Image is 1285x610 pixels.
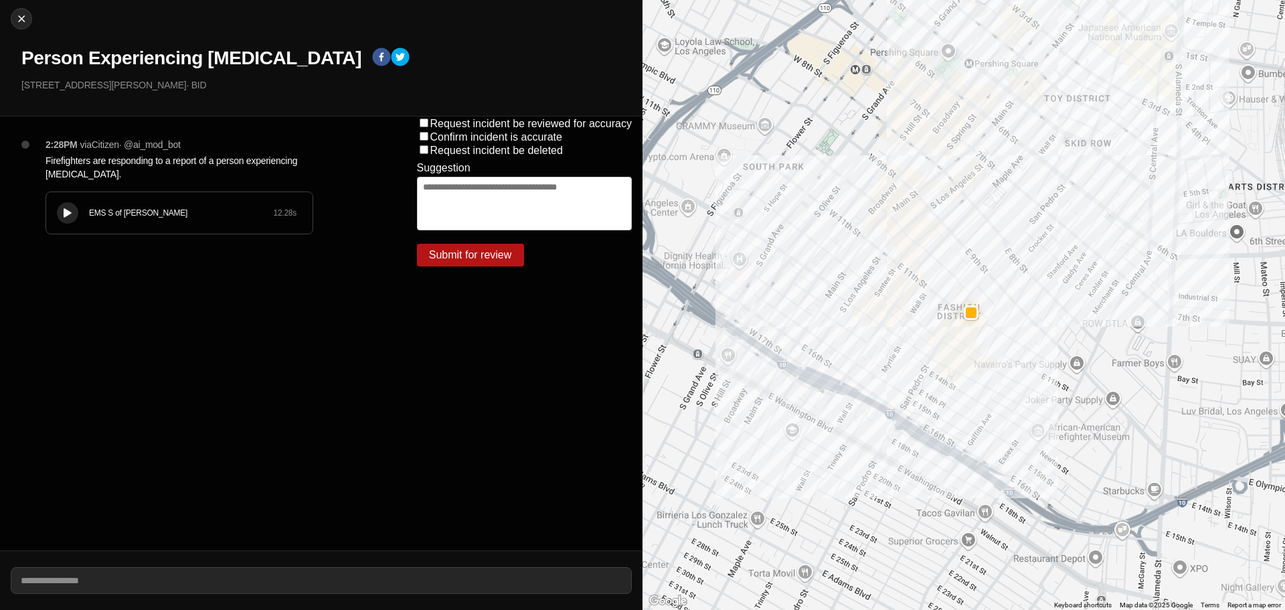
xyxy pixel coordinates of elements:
a: Open this area in Google Maps (opens a new window) [646,593,690,610]
button: Submit for review [417,244,524,266]
div: 12.28 s [273,208,296,218]
button: facebook [372,48,391,69]
button: Keyboard shortcuts [1054,601,1112,610]
label: Confirm incident is accurate [430,131,562,143]
label: Request incident be reviewed for accuracy [430,118,632,129]
p: Firefighters are responding to a report of a person experiencing [MEDICAL_DATA]. [46,154,363,181]
label: Suggestion [417,162,470,174]
p: 2:28PM [46,138,78,151]
label: Request incident be deleted [430,145,563,156]
p: [STREET_ADDRESS][PERSON_NAME] · BID [21,78,632,92]
p: via Citizen · @ ai_mod_bot [80,138,181,151]
a: Report a map error [1227,601,1281,609]
img: cancel [15,12,28,25]
a: Terms (opens in new tab) [1201,601,1219,609]
span: Map data ©2025 Google [1120,601,1193,609]
button: twitter [391,48,410,69]
img: Google [646,593,690,610]
h1: Person Experiencing [MEDICAL_DATA] [21,46,361,70]
button: cancel [11,8,32,29]
div: EMS S of [PERSON_NAME] [89,208,273,218]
